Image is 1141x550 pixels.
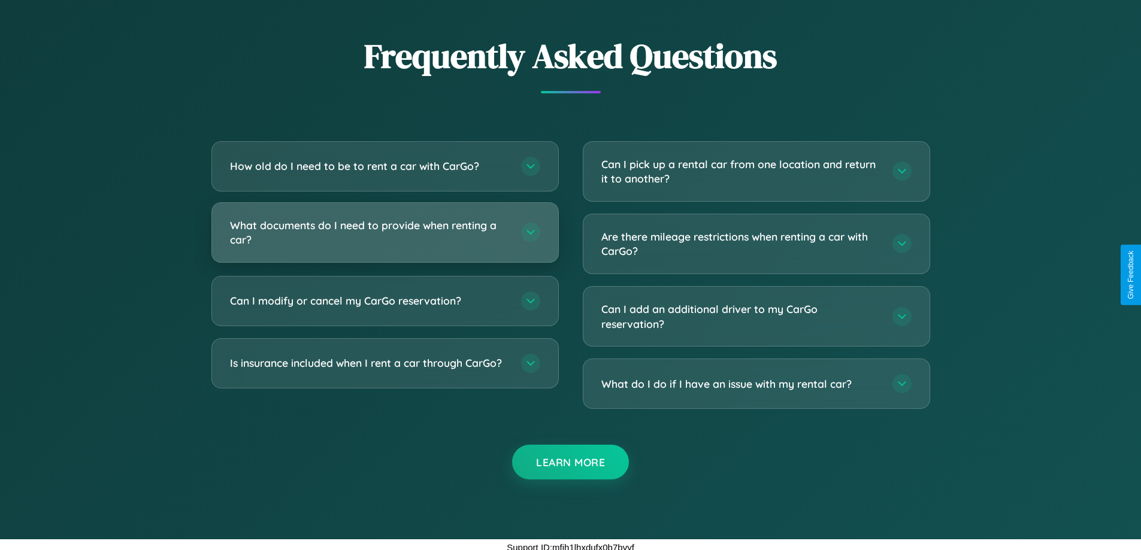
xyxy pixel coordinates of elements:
button: Learn More [512,445,629,479]
h3: Can I modify or cancel my CarGo reservation? [230,293,509,308]
h3: What documents do I need to provide when renting a car? [230,218,509,247]
div: Give Feedback [1127,251,1135,299]
h3: What do I do if I have an issue with my rental car? [601,376,880,391]
h3: Can I add an additional driver to my CarGo reservation? [601,302,880,331]
h3: Are there mileage restrictions when renting a car with CarGo? [601,229,880,259]
h3: Can I pick up a rental car from one location and return it to another? [601,157,880,186]
h3: How old do I need to be to rent a car with CarGo? [230,159,509,174]
h3: Is insurance included when I rent a car through CarGo? [230,355,509,370]
h2: Frequently Asked Questions [211,33,930,79]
